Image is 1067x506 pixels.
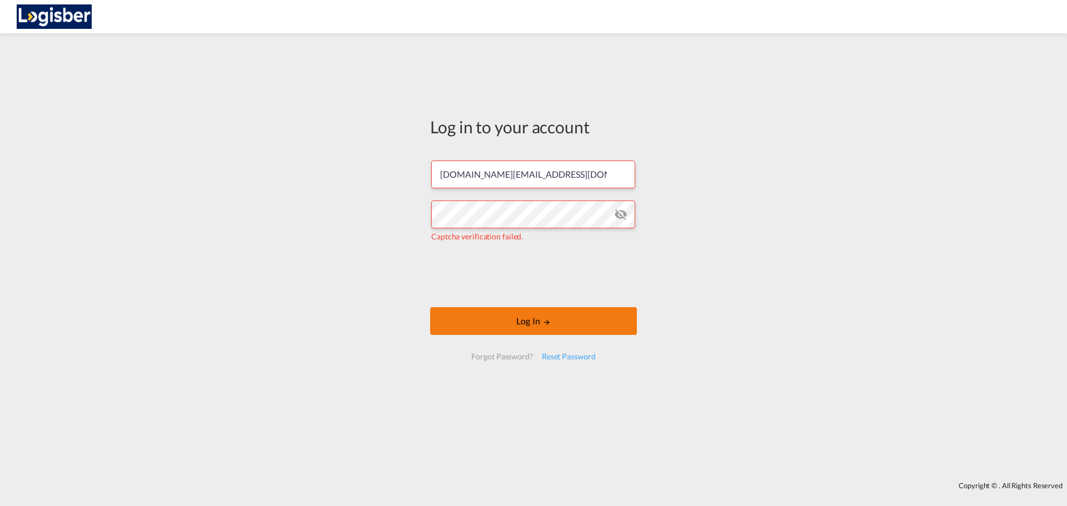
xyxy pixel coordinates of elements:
[537,347,600,367] div: Reset Password
[430,307,637,335] button: LOGIN
[17,4,92,29] img: d7a75e507efd11eebffa5922d020a472.png
[449,253,618,296] iframe: reCAPTCHA
[467,347,537,367] div: Forgot Password?
[431,232,523,241] span: Captcha verification failed.
[614,208,627,221] md-icon: icon-eye-off
[430,115,637,138] div: Log in to your account
[431,161,635,188] input: Enter email/phone number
